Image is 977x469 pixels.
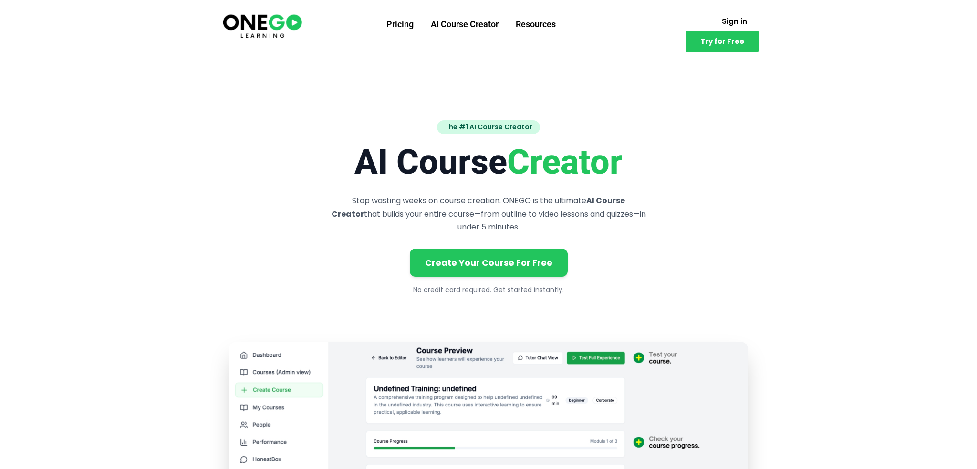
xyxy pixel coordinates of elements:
[328,194,649,233] p: Stop wasting weeks on course creation. ONEGO is the ultimate that builds your entire course—from ...
[507,142,623,182] span: Creator
[437,120,540,134] span: The #1 AI Course Creator
[710,12,759,31] a: Sign in
[229,284,748,296] p: No credit card required. Get started instantly.
[410,249,568,277] a: Create Your Course For Free
[686,31,759,52] a: Try for Free
[722,18,747,25] span: Sign in
[229,142,748,183] h1: AI Course
[378,12,422,37] a: Pricing
[422,12,507,37] a: AI Course Creator
[507,12,564,37] a: Resources
[700,38,744,45] span: Try for Free
[332,195,625,219] strong: AI Course Creator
